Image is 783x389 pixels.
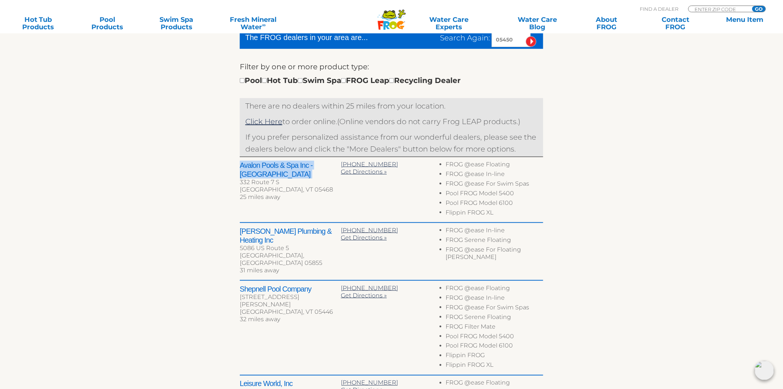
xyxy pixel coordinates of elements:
[755,361,774,380] img: openIcon
[446,161,543,170] li: FROG @ease Floating
[446,199,543,209] li: Pool FROG Model 6100
[526,36,537,47] input: Submit
[446,313,543,323] li: FROG Serene Floating
[341,227,398,234] a: [PHONE_NUMBER]
[640,6,679,12] p: Find A Dealer
[240,161,341,179] h2: Avalon Pools & Spa Inc - [GEOGRAPHIC_DATA]
[446,180,543,190] li: FROG @ease For Swim Spas
[146,16,207,31] a: Swim SpaProducts
[446,236,543,246] li: FROG Serene Floating
[446,352,543,362] li: Flippin FROG
[446,209,543,219] li: Flippin FROG XL
[341,285,398,292] a: [PHONE_NUMBER]
[240,193,280,200] span: 25 miles away
[240,308,341,316] div: [GEOGRAPHIC_DATA], VT 05446
[446,285,543,294] li: FROG @ease Floating
[262,22,266,28] sup: ∞
[341,168,387,175] a: Get Directions »
[446,190,543,199] li: Pool FROG Model 5400
[240,267,279,274] span: 31 miles away
[245,117,282,126] a: Click Here
[215,16,292,31] a: Fresh MineralWater∞
[446,227,543,236] li: FROG @ease In-line
[399,16,499,31] a: Water CareExperts
[240,252,341,267] div: [GEOGRAPHIC_DATA], [GEOGRAPHIC_DATA] 05855
[341,292,387,299] a: Get Directions »
[240,74,461,86] div: Pool Hot Tub Swim Spa FROG Leap Recycling Dealer
[240,227,341,245] h2: [PERSON_NAME] Plumbing & Heating Inc
[446,323,543,333] li: FROG Filter Mate
[240,179,341,186] div: 332 Route 7 S
[245,100,538,112] p: There are no dealers within 25 miles from your location.
[714,16,776,31] a: Menu Item
[240,379,341,388] h2: Leisure World, Inc
[446,333,543,342] li: Pool FROG Model 5400
[240,61,369,73] label: Filter by one or more product type:
[341,379,398,386] a: [PHONE_NUMBER]
[245,116,538,127] p: (Online vendors do not carry Frog LEAP products.)
[446,294,543,304] li: FROG @ease In-line
[240,245,341,252] div: 5086 US Route 5
[341,161,398,168] a: [PHONE_NUMBER]
[446,362,543,371] li: Flippin FROG XL
[645,16,706,31] a: ContactFROG
[440,33,490,42] span: Search Again:
[77,16,138,31] a: PoolProducts
[245,117,337,126] span: to order online.
[694,6,744,12] input: Zip Code Form
[446,342,543,352] li: Pool FROG Model 6100
[446,304,543,313] li: FROG @ease For Swim Spas
[7,16,69,31] a: Hot TubProducts
[446,246,543,263] li: FROG @ease For Floating [PERSON_NAME]
[576,16,637,31] a: AboutFROG
[240,316,280,323] span: 32 miles away
[507,16,568,31] a: Water CareBlog
[245,131,538,155] p: If you prefer personalized assistance from our wonderful dealers, please see the dealers below an...
[240,285,341,293] h2: Shepnell Pool Company
[752,6,766,12] input: GO
[446,379,543,389] li: FROG @ease Floating
[240,186,341,193] div: [GEOGRAPHIC_DATA], VT 05468
[446,170,543,180] li: FROG @ease In-line
[240,293,341,308] div: [STREET_ADDRESS][PERSON_NAME]
[245,32,394,43] div: The FROG dealers in your area are...
[341,234,387,241] a: Get Directions »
